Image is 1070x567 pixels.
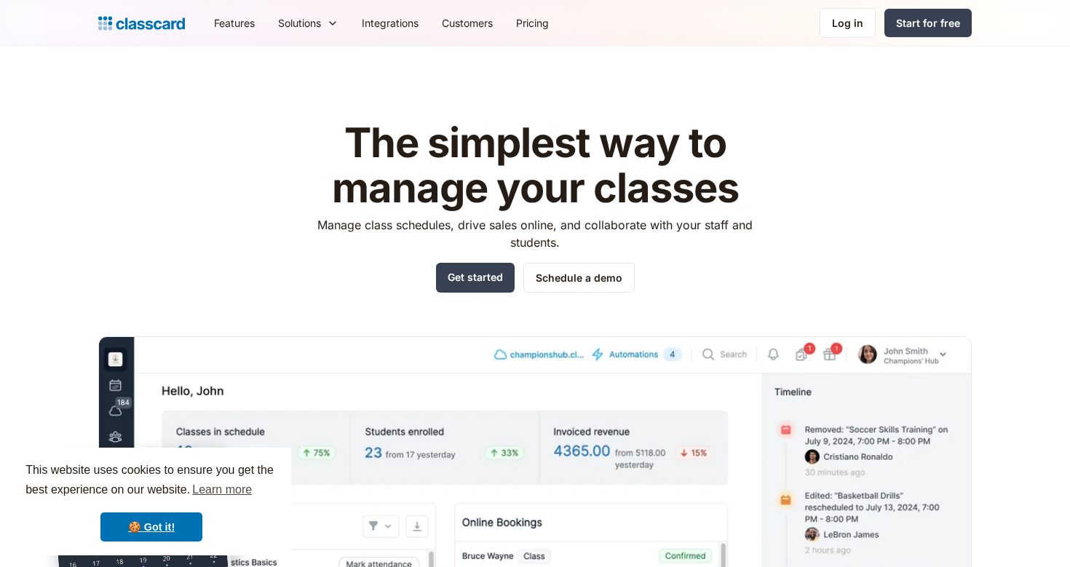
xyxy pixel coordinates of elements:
span: This website uses cookies to ensure you get the best experience on our website. [25,461,277,501]
p: Manage class schedules, drive sales online, and collaborate with your staff and students. [304,216,766,251]
a: Features [202,7,266,39]
div: Log in [832,15,863,31]
a: Pricing [504,7,560,39]
a: home [98,13,185,33]
a: Integrations [350,7,430,39]
a: learn more about cookies [190,479,254,501]
a: Start for free [884,9,972,37]
a: Schedule a demo [523,263,635,293]
a: dismiss cookie message [100,512,202,542]
a: Log in [820,8,876,38]
div: Start for free [896,15,960,31]
div: Solutions [278,15,321,31]
div: cookieconsent [12,448,291,555]
div: Solutions [266,7,350,39]
a: Customers [430,7,504,39]
a: Get started [436,263,515,293]
h1: The simplest way to manage your classes [304,121,766,210]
